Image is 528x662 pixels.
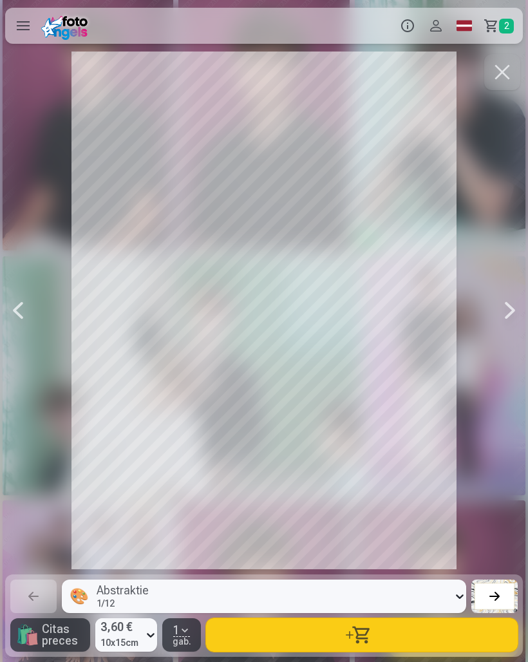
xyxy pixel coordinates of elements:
[422,8,450,44] button: Profils
[100,618,138,636] span: 3,60 €
[10,618,90,652] button: 🛍Citas preces
[450,8,478,44] a: Global
[97,599,149,608] div: 1 / 12
[173,625,180,636] span: 1
[97,585,149,596] div: Abstraktie
[41,12,92,40] img: /fa1
[70,586,89,607] div: 🎨
[42,623,85,647] span: Citas preces
[162,618,201,652] button: 1gab.
[499,19,514,33] span: 2
[100,636,138,649] span: 10x15cm
[478,8,523,44] a: Grozs2
[173,637,191,646] span: gab.
[15,623,39,647] span: 🛍
[393,8,422,44] button: Info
